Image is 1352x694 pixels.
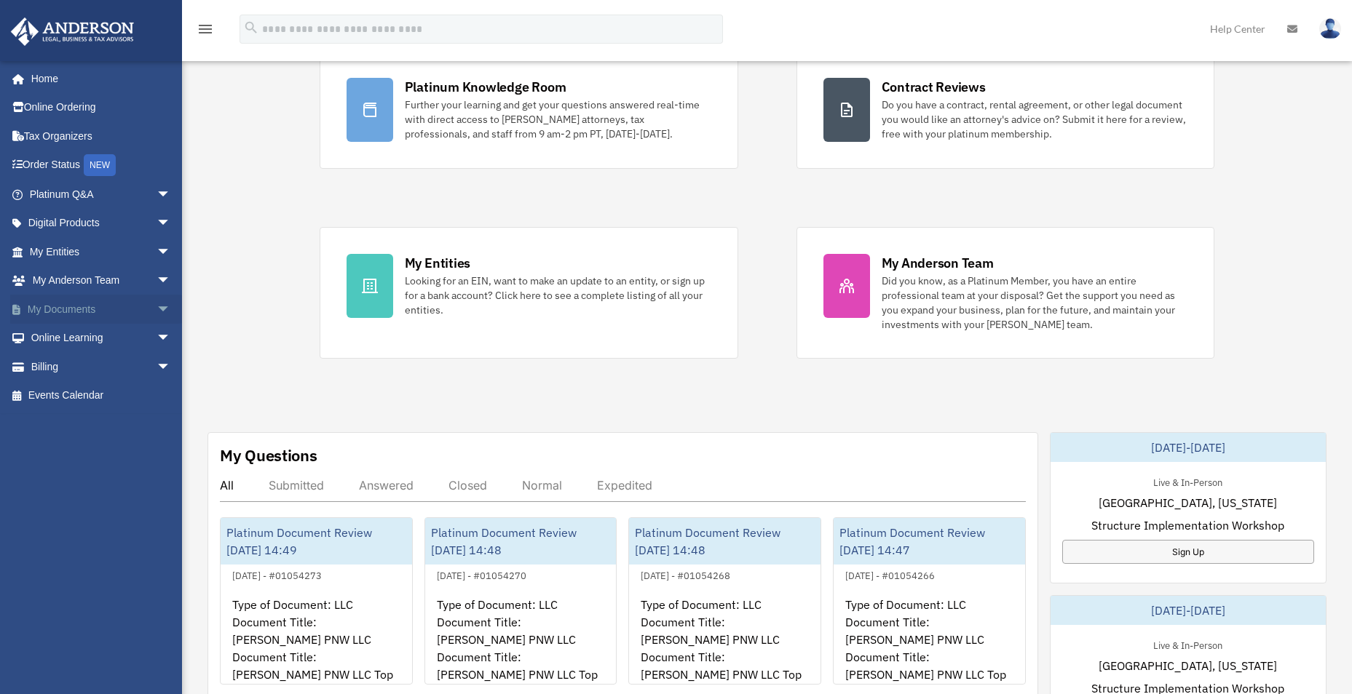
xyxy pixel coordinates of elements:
div: Live & In-Person [1142,474,1234,489]
div: Closed [448,478,487,492]
a: Contract Reviews Do you have a contract, rental agreement, or other legal document you would like... [796,51,1215,169]
a: My Entitiesarrow_drop_down [10,237,193,266]
span: arrow_drop_down [157,324,186,354]
div: [DATE]-[DATE] [1051,596,1326,625]
a: My Documentsarrow_drop_down [10,295,193,324]
a: My Anderson Teamarrow_drop_down [10,266,193,295]
a: Order StatusNEW [10,151,193,180]
div: Answered [359,478,414,492]
a: Online Learningarrow_drop_down [10,324,193,353]
a: Platinum Q&Aarrow_drop_down [10,180,193,209]
img: Anderson Advisors Platinum Portal [7,17,138,46]
span: arrow_drop_down [157,352,186,382]
span: arrow_drop_down [157,237,186,267]
span: arrow_drop_down [157,209,186,239]
span: arrow_drop_down [157,266,186,296]
div: Looking for an EIN, want to make an update to an entity, or sign up for a bank account? Click her... [405,274,711,317]
a: Home [10,64,186,93]
div: [DATE] - #01054268 [629,567,742,582]
a: Sign Up [1062,540,1314,564]
a: Tax Organizers [10,121,193,151]
div: All [220,478,234,492]
div: Platinum Document Review [DATE] 14:48 [425,518,617,565]
div: Contract Reviews [882,78,986,96]
span: [GEOGRAPHIC_DATA], [US_STATE] [1099,494,1277,511]
span: [GEOGRAPHIC_DATA], [US_STATE] [1099,657,1277,674]
span: arrow_drop_down [157,180,186,210]
a: Platinum Document Review [DATE] 14:48[DATE] - #01054268Type of Document: LLC Document Title: [PER... [628,517,821,685]
a: Platinum Document Review [DATE] 14:47[DATE] - #01054266Type of Document: LLC Document Title: [PER... [833,517,1026,685]
a: Platinum Knowledge Room Further your learning and get your questions answered real-time with dire... [320,51,738,169]
a: Online Ordering [10,93,193,122]
div: [DATE] - #01054273 [221,567,333,582]
div: Platinum Document Review [DATE] 14:47 [834,518,1025,565]
div: Submitted [269,478,324,492]
div: My Entities [405,254,470,272]
div: [DATE] - #01054270 [425,567,538,582]
a: Digital Productsarrow_drop_down [10,209,193,238]
div: Do you have a contract, rental agreement, or other legal document you would like an attorney's ad... [882,97,1188,141]
i: menu [197,20,214,38]
div: Did you know, as a Platinum Member, you have an entire professional team at your disposal? Get th... [882,274,1188,332]
div: My Anderson Team [882,254,994,272]
a: menu [197,25,214,38]
a: My Entities Looking for an EIN, want to make an update to an entity, or sign up for a bank accoun... [320,227,738,359]
div: Expedited [597,478,652,492]
div: [DATE] - #01054266 [834,567,946,582]
div: My Questions [220,444,317,466]
div: Normal [522,478,562,492]
img: User Pic [1319,18,1341,39]
i: search [243,20,259,36]
div: NEW [84,154,116,176]
span: Structure Implementation Workshop [1091,516,1284,534]
a: Events Calendar [10,381,193,410]
a: Billingarrow_drop_down [10,352,193,381]
a: My Anderson Team Did you know, as a Platinum Member, you have an entire professional team at your... [796,227,1215,359]
a: Platinum Document Review [DATE] 14:49[DATE] - #01054273Type of Document: LLC Document Title: [PER... [220,517,413,685]
div: Live & In-Person [1142,637,1234,652]
a: Platinum Document Review [DATE] 14:48[DATE] - #01054270Type of Document: LLC Document Title: [PER... [424,517,617,685]
div: Further your learning and get your questions answered real-time with direct access to [PERSON_NAM... [405,97,711,141]
div: Platinum Knowledge Room [405,78,566,96]
span: arrow_drop_down [157,295,186,324]
div: Platinum Document Review [DATE] 14:49 [221,518,412,565]
div: Platinum Document Review [DATE] 14:48 [629,518,821,565]
div: [DATE]-[DATE] [1051,433,1326,462]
